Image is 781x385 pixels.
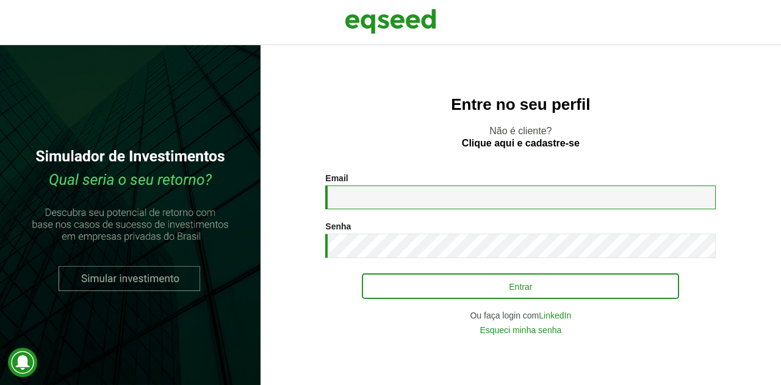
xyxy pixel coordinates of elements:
div: Ou faça login com [325,311,716,320]
p: Não é cliente? [285,125,757,148]
a: Clique aqui e cadastre-se [462,139,580,148]
label: Senha [325,222,351,231]
h2: Entre no seu perfil [285,96,757,113]
img: EqSeed Logo [345,6,436,37]
label: Email [325,174,348,182]
a: LinkedIn [539,311,571,320]
a: Esqueci minha senha [480,326,561,334]
button: Entrar [362,273,679,299]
